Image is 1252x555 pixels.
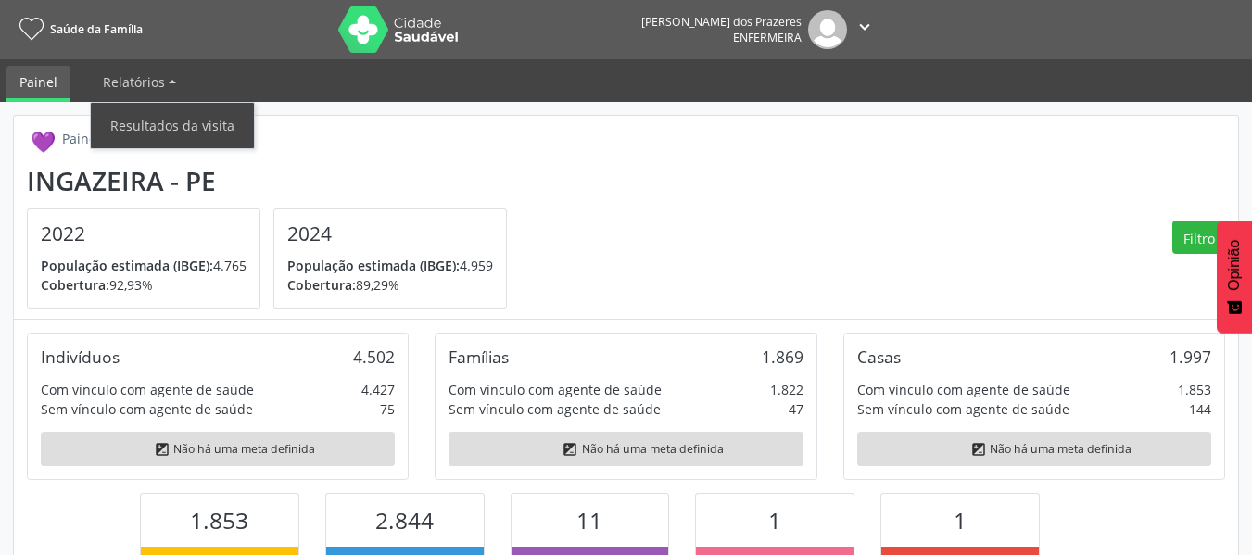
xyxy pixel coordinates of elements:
[733,30,802,45] font: Enfermeira
[449,381,662,398] font: Com vínculo com agente de saúde
[41,346,120,368] font: Indivíduos
[857,400,1069,418] font: Sem vínculo com agente de saúde
[90,66,189,98] a: Relatórios
[854,17,875,37] font: 
[449,346,509,368] font: Famílias
[13,14,143,44] a: Saúde da Família
[762,346,803,368] font: 1.869
[287,276,356,294] font: Cobertura:
[449,400,661,418] font: Sem vínculo com agente de saúde
[460,257,493,274] font: 4.959
[1172,221,1225,254] button: Filtro
[120,441,171,458] font: aviso
[1170,346,1211,368] font: 1.997
[954,505,967,536] font: 1
[937,441,987,458] font: aviso
[882,19,1239,51] font: aplicativos
[50,21,143,37] font: Saúde da Família
[847,10,882,49] button: 
[41,221,85,246] font: 2022
[356,276,399,294] font: 89,29%
[353,346,395,368] font: 4.502
[768,505,781,536] font: 1
[213,257,247,274] font: 4.765
[641,14,802,30] font: [PERSON_NAME] dos Prazeres
[1189,400,1211,418] font: 144
[6,66,70,102] a: Painel
[173,441,315,457] font: Não há uma meta definida
[41,381,254,398] font: Com vínculo com agente de saúde
[41,257,213,274] font: População estimada (IBGE):
[19,73,57,91] font: Painel
[287,257,460,274] font: População estimada (IBGE):
[1226,240,1242,291] font: Opinião
[1183,230,1215,247] font: Filtro
[882,8,1239,52] button: aplicativos
[380,400,395,418] font: 75
[857,346,901,368] font: Casas
[1217,221,1252,334] button: Feedback - Mostrar pesquisa
[110,117,234,134] font: Resultados da visita
[582,441,724,457] font: Não há uma meta definida
[109,276,153,294] font: 92,93%
[103,73,165,91] font: Relatórios
[31,129,56,149] font: 💜
[41,400,253,418] font: Sem vínculo com agente de saúde
[190,505,248,536] font: 1.853
[375,505,434,536] font: 2.844
[361,381,395,398] font: 4.427
[27,126,103,153] a: 💜 Painel
[990,441,1132,457] font: Não há uma meta definida
[770,381,803,398] font: 1.822
[41,276,109,294] font: Cobertura:
[857,381,1070,398] font: Com vínculo com agente de saúde
[90,102,255,149] ul: Relatórios
[576,505,602,536] font: 11
[1178,381,1211,398] font: 1.853
[27,163,216,198] font: Ingazeira - PE
[528,441,578,458] font: aviso
[789,400,803,418] font: 47
[808,10,847,49] img: imagem
[287,221,332,246] font: 2024
[62,130,100,147] font: Painel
